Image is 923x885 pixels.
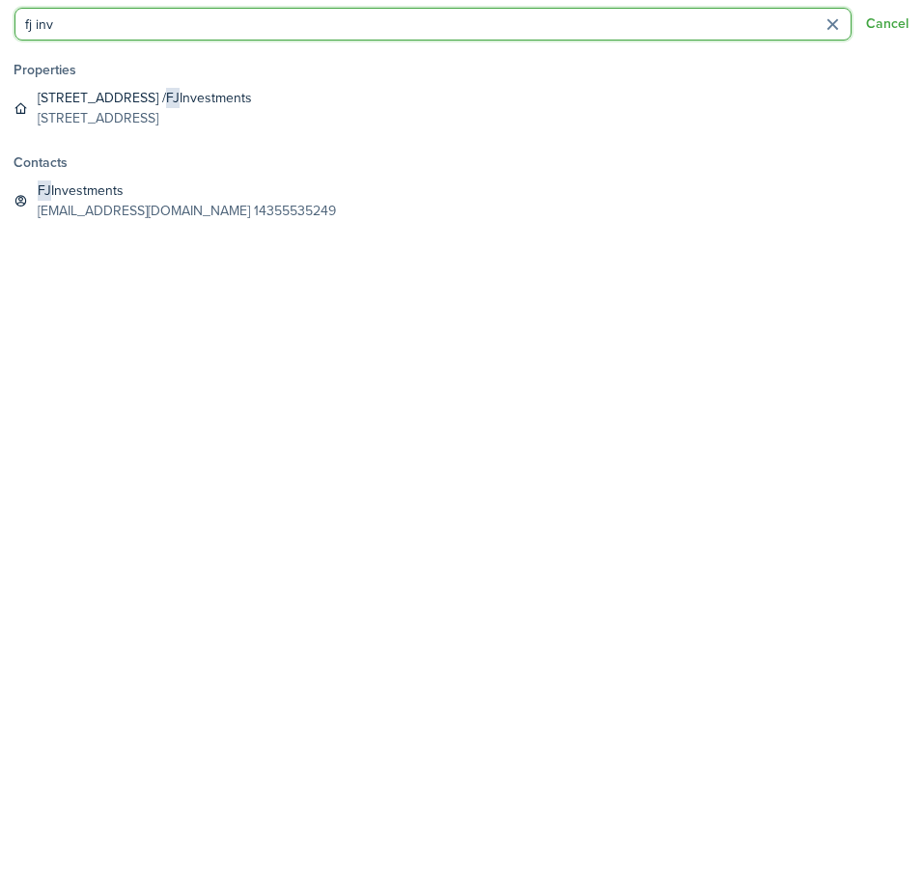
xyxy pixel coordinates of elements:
[866,16,909,32] button: Cancel
[38,201,336,221] global-search-item-description: [EMAIL_ADDRESS][DOMAIN_NAME] 14355535249
[38,108,252,128] global-search-item-description: [STREET_ADDRESS]
[14,60,917,80] global-search-list-title: Properties
[14,152,917,173] global-search-list-title: Contacts
[6,176,917,226] a: FJInvestments[EMAIL_ADDRESS][DOMAIN_NAME] 14355535249
[38,180,336,201] global-search-item-title: Investments
[38,88,252,108] global-search-item-title: [STREET_ADDRESS] / Investments
[818,10,848,40] button: Clear search
[6,83,917,133] a: [STREET_ADDRESS] /FJInvestments[STREET_ADDRESS]
[38,180,51,201] span: FJ
[14,8,852,41] input: Search for anything...
[166,88,180,108] span: FJ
